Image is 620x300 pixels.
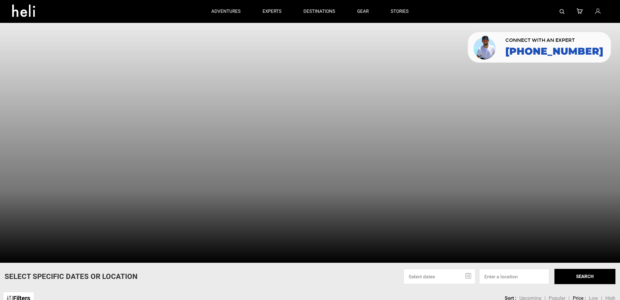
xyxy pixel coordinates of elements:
[263,8,281,15] p: experts
[5,271,138,282] p: Select Specific Dates Or Location
[403,269,475,284] input: Select dates
[472,34,498,60] img: contact our team
[554,269,615,284] button: SEARCH
[505,46,603,57] a: [PHONE_NUMBER]
[211,8,241,15] p: adventures
[479,269,549,284] input: Enter a location
[560,9,564,14] img: search-bar-icon.svg
[505,38,603,43] span: CONNECT WITH AN EXPERT
[303,8,335,15] p: destinations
